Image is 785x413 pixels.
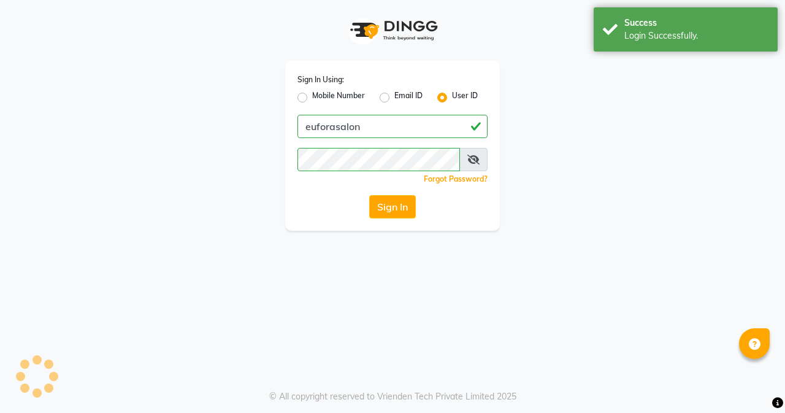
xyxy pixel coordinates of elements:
img: logo1.svg [343,12,442,48]
div: Success [624,17,768,29]
div: Login Successfully. [624,29,768,42]
label: Mobile Number [312,90,365,105]
input: Username [297,148,460,171]
label: Sign In Using: [297,74,344,85]
input: Username [297,115,488,138]
button: Sign In [369,195,416,218]
a: Forgot Password? [424,174,488,183]
label: Email ID [394,90,423,105]
label: User ID [452,90,478,105]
